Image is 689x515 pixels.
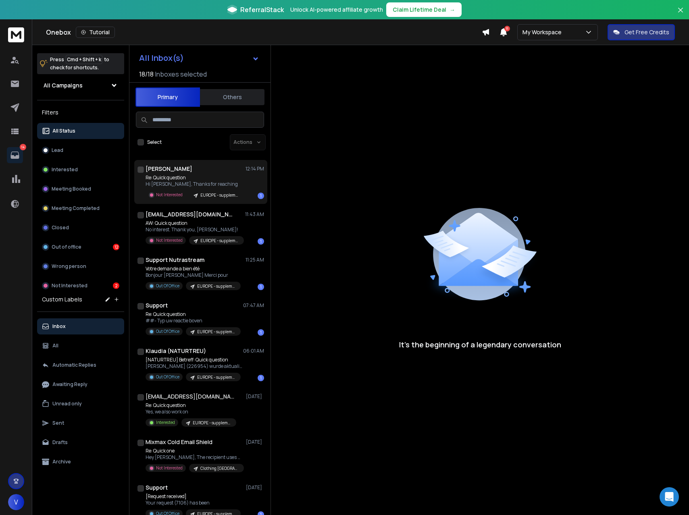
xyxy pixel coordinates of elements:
[146,165,192,173] h1: [PERSON_NAME]
[52,224,69,231] p: Closed
[52,147,63,154] p: Lead
[52,323,66,330] p: Inbox
[50,56,109,72] p: Press to check for shortcuts.
[37,454,124,470] button: Archive
[258,329,264,336] div: 1
[52,381,87,388] p: Awaiting Reply
[147,139,162,145] label: Select
[156,419,175,426] p: Interested
[386,2,462,17] button: Claim Lifetime Deal→
[37,123,124,139] button: All Status
[156,374,179,380] p: Out Of Office
[113,244,119,250] div: 12
[243,302,264,309] p: 07:47 AM
[52,362,96,368] p: Automatic Replies
[146,409,236,415] p: Yes, we also work on
[146,272,241,278] p: Bonjour [PERSON_NAME] Merci pour
[258,238,264,245] div: 1
[37,415,124,431] button: Sent
[146,311,241,318] p: Re: Quick question
[156,328,179,334] p: Out Of Office
[146,493,241,500] p: [Request received]
[37,220,124,236] button: Closed
[52,343,58,349] p: All
[146,363,242,370] p: [PERSON_NAME] (226954) wurde aktualisiert.
[66,55,102,64] span: Cmd + Shift + k
[37,318,124,334] button: Inbox
[146,448,242,454] p: Re: Quick one
[399,339,561,350] p: It’s the beginning of a legendary conversation
[146,347,206,355] h1: Klaudia (NATURTREU)
[52,439,68,446] p: Drafts
[246,257,264,263] p: 11:25 AM
[52,205,100,212] p: Meeting Completed
[197,283,236,289] p: EUROPE - supplements ecommerce
[156,237,183,243] p: Not Interested
[8,494,24,510] button: V
[200,465,239,471] p: Clothing [GEOGRAPHIC_DATA]
[608,24,675,40] button: Get Free Credits
[52,263,86,270] p: Wrong person
[42,295,82,303] h3: Custom Labels
[113,282,119,289] div: 2
[52,186,91,192] p: Meeting Booked
[37,162,124,178] button: Interested
[156,465,183,471] p: Not Interested
[245,211,264,218] p: 11:43 AM
[146,392,234,401] h1: [EMAIL_ADDRESS][DOMAIN_NAME]
[197,329,236,335] p: EUROPE - supplements ecommerce
[624,28,669,36] p: Get Free Credits
[20,144,26,150] p: 14
[156,283,179,289] p: Out Of Office
[46,27,482,38] div: Onebox
[258,375,264,381] div: 1
[146,318,241,324] p: ##- Typ uw reactie boven
[522,28,565,36] p: My Workspace
[197,374,236,380] p: EUROPE - supplements ecommerce
[146,484,168,492] h1: Support
[52,166,78,173] p: Interested
[155,69,207,79] h3: Inboxes selected
[76,27,115,38] button: Tutorial
[146,174,242,181] p: Re: Quick question
[37,107,124,118] h3: Filters
[146,220,242,226] p: AW: Quick question
[200,88,264,106] button: Others
[135,87,200,107] button: Primary
[146,301,168,309] h1: Support
[246,166,264,172] p: 12:14 PM
[37,434,124,451] button: Drafts
[37,142,124,158] button: Lead
[146,181,242,187] p: Hi [PERSON_NAME], Thanks for reaching
[52,401,82,407] p: Unread only
[37,338,124,354] button: All
[139,69,154,79] span: 18 / 18
[193,420,231,426] p: EUROPE - supplements ecommerce
[156,192,183,198] p: Not Interested
[133,50,266,66] button: All Inbox(s)
[246,439,264,445] p: [DATE]
[52,459,71,465] p: Archive
[240,5,284,15] span: ReferralStack
[37,278,124,294] button: Not Interested2
[37,239,124,255] button: Out of office12
[450,6,455,14] span: →
[146,357,242,363] p: [NATURTREU] Betreff: Quick question
[146,256,204,264] h1: Support Nutrastream
[37,376,124,392] button: Awaiting Reply
[37,357,124,373] button: Automatic Replies
[52,128,75,134] p: All Status
[258,284,264,290] div: 1
[504,26,510,31] span: 11
[200,192,239,198] p: EUROPE - supplements ecommerce
[7,147,23,163] a: 14
[37,258,124,274] button: Wrong person
[52,244,81,250] p: Out of office
[139,54,184,62] h1: All Inbox(s)
[146,454,242,461] p: Hey [PERSON_NAME], The recipient uses Mixmax
[146,500,241,506] p: Your request (7106) has been
[146,266,241,272] p: Votre demande a bien été
[246,484,264,491] p: [DATE]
